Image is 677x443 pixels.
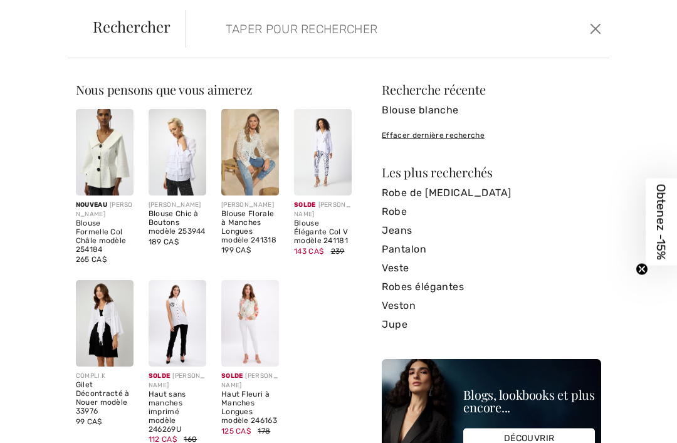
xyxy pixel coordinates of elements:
[382,259,601,278] a: Veste
[221,109,279,195] img: Blouse Florale à Manches Longues modèle 241318. White
[382,278,601,296] a: Robes élégantes
[646,178,677,265] div: Obtenez -15%Close teaser
[258,427,270,435] span: 178
[76,255,107,264] span: 265 CA$
[76,201,107,209] span: Nouveau
[382,202,601,221] a: Robe
[294,201,352,219] div: [PERSON_NAME]
[149,237,179,246] span: 189 CA$
[221,372,243,380] span: Solde
[76,219,134,254] div: Blouse Formelle Col Châle modèle 254184
[294,201,316,209] span: Solde
[149,280,206,367] img: Haut sans manches imprimé modèle 246269U. White
[331,247,345,256] span: 239
[149,372,206,390] div: [PERSON_NAME]
[587,19,604,39] button: Ferme
[382,240,601,259] a: Pantalon
[76,280,134,367] img: Gilet Décontracté à Nouer modèle 33976. White
[382,296,601,315] a: Veston
[76,201,134,219] div: [PERSON_NAME]
[149,372,171,380] span: Solde
[221,280,279,367] img: Haut Fleuri à Manches Longues modèle 246163. White/orange
[76,417,102,426] span: 99 CA$
[463,388,595,414] div: Blogs, lookbooks et plus encore...
[76,381,134,415] div: Gilet Décontracté à Nouer modèle 33976
[221,427,251,435] span: 125 CA$
[76,81,253,98] span: Nous pensons que vous aimerez
[29,9,54,20] span: Aide
[382,101,601,120] a: Blouse blanche
[221,201,279,210] div: [PERSON_NAME]
[294,109,352,195] img: Blouse Élégante Col V modèle 241181. Optic White
[654,184,669,259] span: Obtenez -15%
[76,109,134,195] img: Blouse Formelle Col Châle modèle 254184. Winter White
[93,19,171,34] span: Rechercher
[382,315,601,334] a: Jupe
[294,247,323,256] span: 143 CA$
[149,210,206,236] div: Blouse Chic à Boutons modèle 253944
[221,372,279,390] div: [PERSON_NAME]
[382,166,601,179] div: Les plus recherchés
[149,201,206,210] div: [PERSON_NAME]
[149,109,206,195] img: Blouse Chic à Boutons modèle 253944. Optic White
[382,83,601,96] div: Recherche récente
[382,184,601,202] a: Robe de [MEDICAL_DATA]
[636,263,648,275] button: Close teaser
[221,390,279,425] div: Haut Fleuri à Manches Longues modèle 246163
[382,130,601,141] div: Effacer dernière recherche
[76,372,134,381] div: COMPLI K
[221,246,251,254] span: 199 CA$
[216,10,494,48] input: TAPER POUR RECHERCHER
[294,219,352,245] div: Blouse Élégante Col V modèle 241181
[221,210,279,244] div: Blouse Florale à Manches Longues modèle 241318
[149,390,206,434] div: Haut sans manches imprimé modèle 246269U
[382,221,601,240] a: Jeans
